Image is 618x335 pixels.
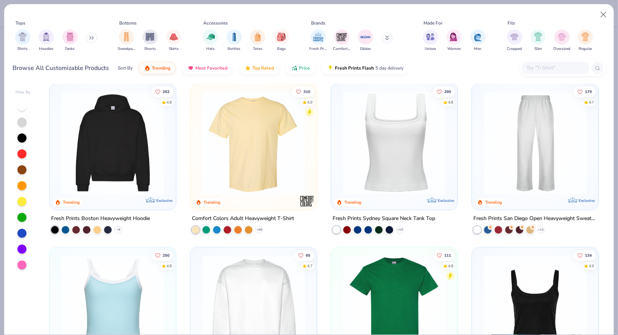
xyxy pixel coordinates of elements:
[252,65,274,71] span: Top Rated
[156,198,173,203] span: Exclusive
[358,29,373,52] div: filter for Gildan
[203,29,218,52] div: filter for Hats
[18,33,27,41] img: Shirts Image
[470,29,486,52] div: filter for Men
[585,90,592,93] span: 179
[333,29,350,52] div: filter for Comfort Colors
[450,33,459,41] img: Women Image
[358,29,373,52] button: filter button
[423,29,438,52] div: filter for Unisex
[230,33,238,41] img: Bottles Image
[299,194,314,209] img: Comfort Colors logo
[473,214,597,223] div: Fresh Prints San Diego Open Heavyweight Sweatpants
[309,91,420,195] img: e55d29c3-c55d-459c-bfd9-9b1c499ab3c6
[65,46,75,52] span: Tanks
[553,29,570,52] button: filter button
[206,46,215,52] span: Hats
[192,214,294,223] div: Comfort Colors Adult Heavyweight T-Shirt
[447,29,462,52] div: filter for Women
[474,33,482,41] img: Men Image
[144,65,150,71] img: trending.gif
[322,62,409,74] button: Fresh Prints Flash5 day delivery
[423,20,442,26] div: Made For
[139,62,176,74] button: Trending
[162,253,169,257] span: 250
[277,46,286,52] span: Bags
[588,99,594,105] div: 4.7
[122,33,131,41] img: Sweatpants Image
[39,29,54,52] button: filter button
[507,20,515,26] div: Fits
[553,46,570,52] span: Oversized
[250,29,265,52] button: filter button
[118,29,135,52] div: filter for Sweatpants
[117,228,120,232] span: + 9
[62,29,78,52] button: filter button
[182,62,233,74] button: Most Favorited
[573,86,595,97] button: Like
[143,29,158,52] button: filter button
[118,65,132,71] div: Sort By
[433,86,455,97] button: Like
[162,90,169,93] span: 262
[256,228,262,232] span: + 60
[39,29,54,52] div: filter for Hoodies
[143,29,158,52] div: filter for Shorts
[339,91,450,195] img: 94a2aa95-cd2b-4983-969b-ecd512716e9a
[447,29,462,52] button: filter button
[16,20,25,26] div: Tops
[254,33,262,41] img: Totes Image
[333,46,350,52] span: Comfort Colors
[305,253,310,257] span: 65
[62,29,78,52] div: filter for Tanks
[585,253,592,257] span: 134
[146,33,154,41] img: Shorts Image
[507,29,522,52] button: filter button
[360,46,371,52] span: Gildan
[426,33,435,41] img: Unisex Image
[307,99,312,105] div: 4.9
[375,64,403,73] span: 5 day delivery
[578,29,593,52] button: filter button
[588,263,594,269] div: 4.9
[444,253,451,257] span: 111
[188,65,194,71] img: most_fav.gif
[292,86,314,97] button: Like
[253,46,263,52] span: Totes
[166,99,171,105] div: 4.8
[250,29,265,52] div: filter for Totes
[170,33,178,41] img: Skirts Image
[227,29,242,52] div: filter for Bottles
[303,90,310,93] span: 310
[245,65,251,71] img: TopRated.gif
[578,29,593,52] div: filter for Regular
[206,33,215,41] img: Hats Image
[144,46,156,52] span: Shorts
[438,198,454,203] span: Exclusive
[479,91,591,195] img: df5250ff-6f61-4206-a12c-24931b20f13c
[16,90,31,95] div: Filter By
[450,91,561,195] img: 63ed7c8a-03b3-4701-9f69-be4b1adc9c5f
[433,250,455,261] button: Like
[203,29,218,52] button: filter button
[274,29,289,52] button: filter button
[447,46,461,52] span: Women
[474,46,482,52] span: Men
[444,90,451,93] span: 290
[333,29,350,52] button: filter button
[423,29,438,52] button: filter button
[313,31,324,43] img: Fresh Prints Image
[227,29,242,52] button: filter button
[579,198,595,203] span: Exclusive
[118,29,135,52] button: filter button
[557,33,566,41] img: Oversized Image
[51,214,150,223] div: Fresh Prints Boston Heavyweight Hoodie
[118,46,135,52] span: Sweatpants
[66,33,74,41] img: Tanks Image
[573,250,595,261] button: Like
[553,29,570,52] div: filter for Oversized
[360,31,371,43] img: Gildan Image
[534,46,542,52] span: Slim
[195,65,227,71] span: Most Favorited
[531,29,546,52] div: filter for Slim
